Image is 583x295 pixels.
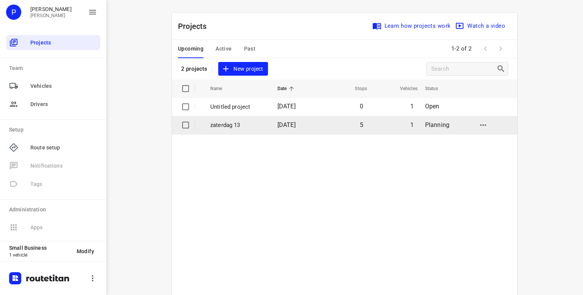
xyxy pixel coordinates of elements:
[244,44,256,54] span: Past
[223,64,263,74] span: New project
[431,63,496,75] input: Search projects
[6,157,100,175] span: Available only on our Business plan
[71,244,100,258] button: Modify
[360,103,363,110] span: 0
[30,100,97,108] span: Drivers
[181,65,207,72] p: 2 projects
[390,84,418,93] span: Vehicles
[30,6,72,12] p: Peter Hilderson
[210,103,266,111] p: Untitled project
[6,5,21,20] div: P
[410,121,414,128] span: 1
[6,218,100,236] span: Available only on our Business plan
[216,44,232,54] span: Active
[178,44,203,54] span: Upcoming
[277,121,296,128] span: [DATE]
[6,78,100,94] div: Vehicles
[218,62,268,76] button: New project
[493,41,508,56] span: Next Page
[6,35,100,50] div: Projects
[9,64,100,72] p: Team
[30,39,97,47] span: Projects
[9,245,71,251] p: Small Business
[210,84,232,93] span: Name
[9,126,100,134] p: Setup
[6,97,100,112] div: Drivers
[6,175,100,193] span: Available only on our Business plan
[345,84,367,93] span: Stops
[30,144,97,152] span: Route setup
[425,103,440,110] span: Open
[6,140,100,155] div: Route setup
[277,84,297,93] span: Date
[210,121,266,130] p: zaterdag 13
[277,103,296,110] span: [DATE]
[77,248,94,254] span: Modify
[425,121,449,128] span: Planning
[9,252,71,258] p: 1 vehicle
[360,121,363,128] span: 5
[496,64,508,73] div: Search
[448,41,475,57] span: 1-2 of 2
[410,103,414,110] span: 1
[178,21,213,32] p: Projects
[30,13,72,18] p: Peter Hilderson
[30,82,97,90] span: Vehicles
[9,206,100,214] p: Administration
[425,84,448,93] span: Status
[478,41,493,56] span: Previous Page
